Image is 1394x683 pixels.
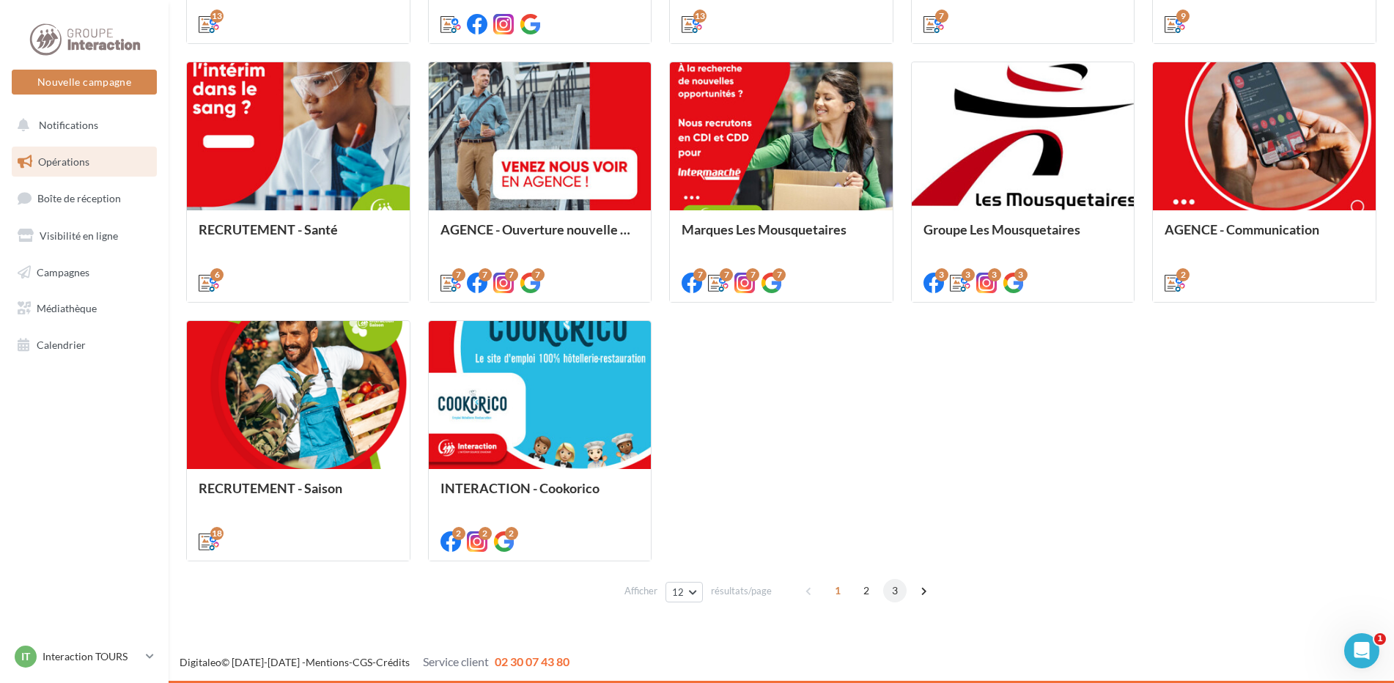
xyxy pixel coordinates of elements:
span: 1 [826,579,849,602]
button: 12 [665,582,703,602]
span: Opérations [38,155,89,168]
span: Afficher [624,584,657,598]
div: 7 [720,268,733,281]
span: 12 [672,586,685,598]
span: Boîte de réception [37,192,121,204]
iframe: Intercom live chat [1344,633,1379,668]
div: AGENCE - Communication [1165,222,1364,251]
a: Boîte de réception [9,182,160,214]
span: 3 [883,579,907,602]
span: Calendrier [37,339,86,351]
div: RECRUTEMENT - Santé [199,222,398,251]
div: Groupe Les Mousquetaires [923,222,1123,251]
div: 7 [452,268,465,281]
span: Visibilité en ligne [40,229,118,242]
div: 7 [505,268,518,281]
div: 13 [693,10,707,23]
span: résultats/page [711,584,772,598]
div: 3 [1014,268,1028,281]
div: 7 [693,268,707,281]
div: 3 [935,268,948,281]
div: AGENCE - Ouverture nouvelle agence [440,222,640,251]
span: Notifications [39,119,98,131]
div: 7 [479,268,492,281]
a: Campagnes [9,257,160,288]
div: 7 [531,268,545,281]
div: 3 [962,268,975,281]
div: 7 [935,10,948,23]
a: Mentions [306,656,349,668]
a: IT Interaction TOURS [12,643,157,671]
a: CGS [353,656,372,668]
div: 2 [1176,268,1190,281]
span: Médiathèque [37,302,97,314]
div: 7 [772,268,786,281]
a: Visibilité en ligne [9,221,160,251]
div: 7 [746,268,759,281]
div: 6 [210,268,224,281]
div: 3 [988,268,1001,281]
span: 1 [1374,633,1386,645]
span: Service client [423,654,489,668]
div: 13 [210,10,224,23]
p: Interaction TOURS [43,649,140,664]
span: 02 30 07 43 80 [495,654,569,668]
div: 9 [1176,10,1190,23]
div: Marques Les Mousquetaires [682,222,881,251]
div: RECRUTEMENT - Saison [199,481,398,510]
div: 2 [479,527,492,540]
span: 2 [855,579,878,602]
a: Digitaleo [180,656,221,668]
div: 2 [452,527,465,540]
a: Opérations [9,147,160,177]
a: Médiathèque [9,293,160,324]
button: Notifications [9,110,154,141]
div: 18 [210,527,224,540]
div: 2 [505,527,518,540]
button: Nouvelle campagne [12,70,157,95]
a: Calendrier [9,330,160,361]
span: IT [21,649,30,664]
span: Campagnes [37,265,89,278]
div: INTERACTION - Cookorico [440,481,640,510]
span: © [DATE]-[DATE] - - - [180,656,569,668]
a: Crédits [376,656,410,668]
